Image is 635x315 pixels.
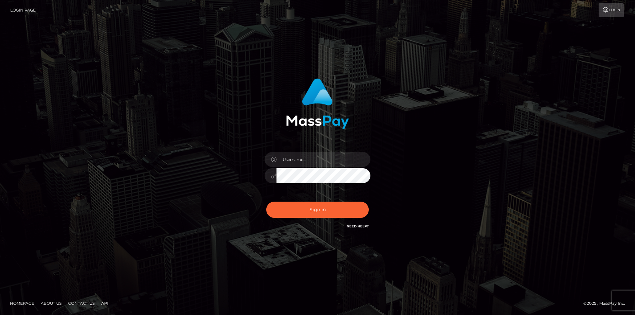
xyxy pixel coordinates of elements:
[583,300,630,307] div: © 2025 , MassPay Inc.
[347,224,369,228] a: Need Help?
[10,3,36,17] a: Login Page
[276,152,370,167] input: Username...
[599,3,624,17] a: Login
[65,298,97,308] a: Contact Us
[7,298,37,308] a: Homepage
[266,202,369,218] button: Sign in
[286,78,349,129] img: MassPay Login
[38,298,64,308] a: About Us
[99,298,111,308] a: API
